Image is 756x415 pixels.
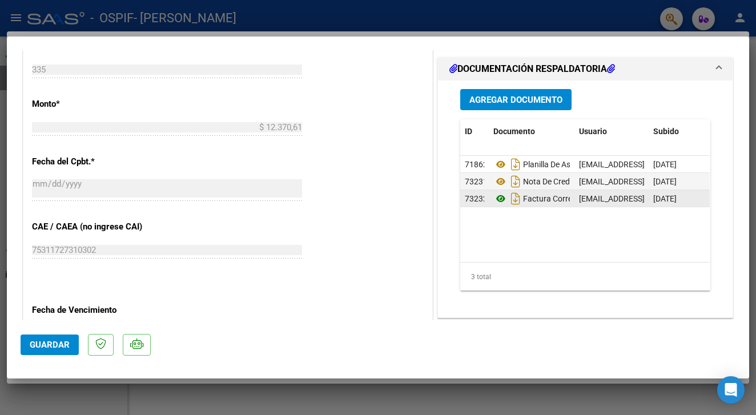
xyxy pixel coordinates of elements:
[574,119,649,144] datatable-header-cell: Usuario
[508,172,523,191] i: Descargar documento
[30,340,70,350] span: Guardar
[717,376,745,404] div: Open Intercom Messenger
[493,127,535,136] span: Documento
[460,119,489,144] datatable-header-cell: ID
[449,62,615,76] h1: DOCUMENTACIÓN RESPALDATORIA
[493,194,613,203] span: Factura Corregida [DATE]
[32,155,150,168] p: Fecha del Cpbt.
[465,127,472,136] span: ID
[21,335,79,355] button: Guardar
[465,177,488,186] span: 73231
[508,155,523,174] i: Descargar documento
[579,127,607,136] span: Usuario
[469,95,562,105] span: Agregar Documento
[493,177,604,186] span: Nota De Credito [DATE]
[289,22,405,33] span: Se ha guardado el documento!
[493,160,598,169] span: Planilla De Asistencia
[653,194,677,203] span: [DATE]
[438,80,733,317] div: DOCUMENTACIÓN RESPALDATORIA
[32,304,150,317] p: Fecha de Vencimiento
[460,89,572,110] button: Agregar Documento
[460,263,710,291] div: 3 total
[508,190,523,208] i: Descargar documento
[653,160,677,169] span: [DATE]
[465,194,488,203] span: 73232
[32,98,150,111] p: Monto
[649,119,706,144] datatable-header-cell: Subido
[465,160,488,169] span: 71862
[653,177,677,186] span: [DATE]
[449,17,472,38] button: x
[32,220,150,233] p: CAE / CAEA (no ingrese CAI)
[438,58,733,80] mat-expansion-panel-header: DOCUMENTACIÓN RESPALDATORIA
[653,127,679,136] span: Subido
[459,22,463,33] span: x
[489,119,574,144] datatable-header-cell: Documento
